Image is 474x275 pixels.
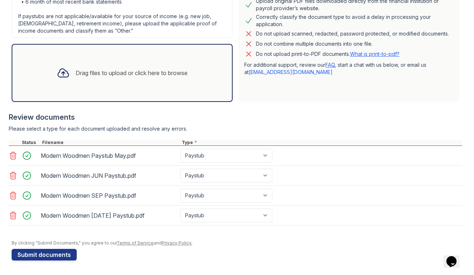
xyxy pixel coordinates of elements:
[9,125,462,132] div: Please select a type for each document uploaded and resolve any errors.
[41,150,177,161] div: Modern Woodmen Paystub May.pdf
[117,240,154,246] a: Terms of Service
[256,50,399,58] p: Do not upload print-to-PDF documents.
[41,190,177,201] div: Modern Woodmen SEP Paystub.pdf
[12,249,77,260] button: Submit documents
[249,69,333,75] a: [EMAIL_ADDRESS][DOMAIN_NAME]
[256,29,449,38] div: Do not upload scanned, redacted, password protected, or modified documents.
[12,240,462,246] div: By clicking "Submit Documents," you agree to our and
[244,61,454,76] p: For additional support, review our , start a chat with us below, or email us at
[350,51,399,57] a: What is print-to-pdf?
[41,210,177,221] div: Modern Woodmen [DATE] Paystub.pdf
[256,40,373,48] div: Do not combine multiple documents into one file.
[9,112,462,122] div: Review documents
[76,69,188,77] div: Drag files to upload or click here to browse
[41,140,180,145] div: Filename
[180,140,462,145] div: Type
[443,246,467,268] iframe: chat widget
[162,240,192,246] a: Privacy Policy.
[325,62,335,68] a: FAQ
[41,170,177,181] div: Modern Woodmen JUN Paystub.pdf
[256,13,454,28] div: Correctly classify the document type to avoid a delay in processing your application.
[20,140,41,145] div: Status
